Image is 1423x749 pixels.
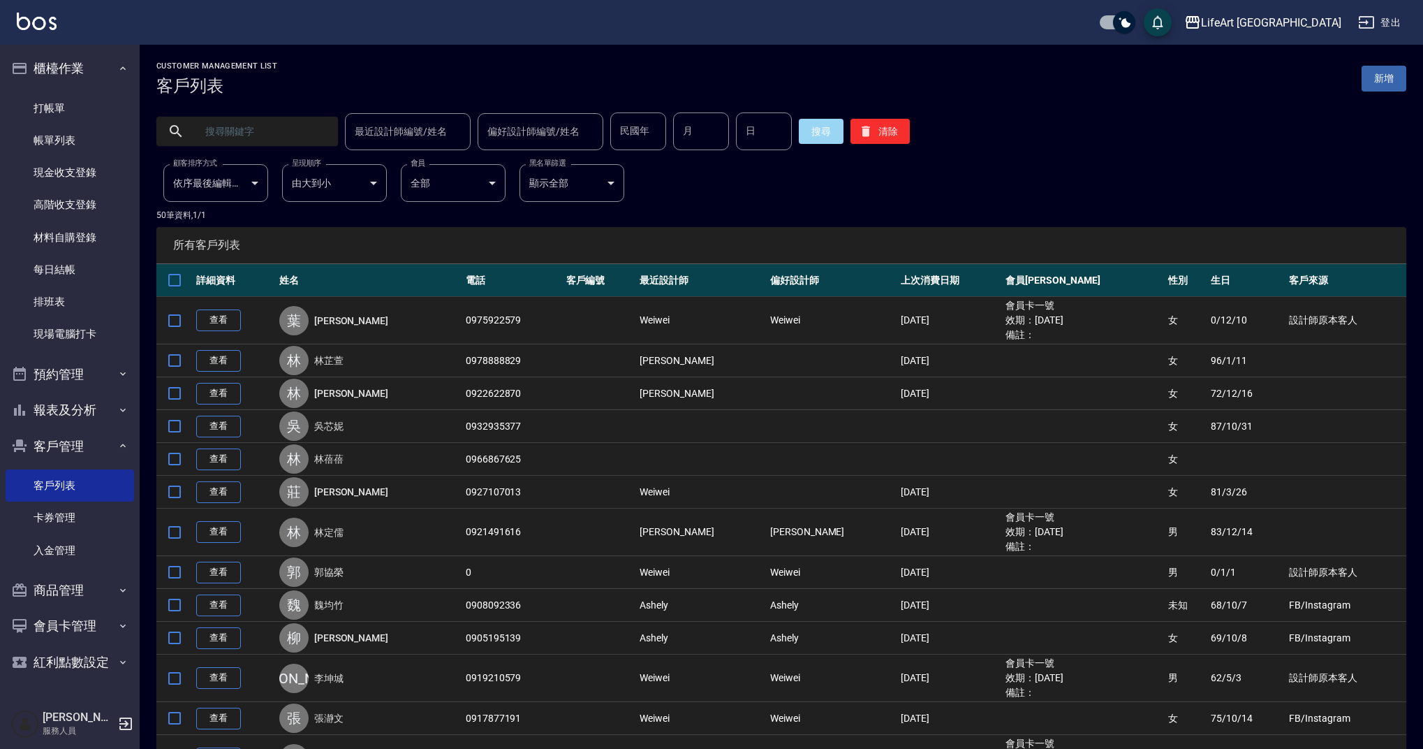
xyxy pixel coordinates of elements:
[897,377,1002,410] td: [DATE]
[292,158,321,168] label: 呈現順序
[6,470,134,502] a: 客戶列表
[1144,8,1172,36] button: save
[314,631,388,645] a: [PERSON_NAME]
[462,476,563,509] td: 0927107013
[6,356,134,393] button: 預約管理
[163,164,268,202] div: 依序最後編輯時間
[1179,8,1347,37] button: LifeArt [GEOGRAPHIC_DATA]
[196,112,327,150] input: 搜尋關鍵字
[1285,702,1406,735] td: FB/Instagram
[1352,10,1406,36] button: 登出
[767,702,897,735] td: Weiwei
[519,164,624,202] div: 顯示全部
[1285,622,1406,655] td: FB/Instagram
[1285,655,1406,702] td: 設計師原本客人
[156,61,277,71] h2: Customer Management List
[1005,298,1161,313] ul: 會員卡一號
[314,711,344,725] a: 張瀞文
[1005,525,1161,539] ul: 效期： [DATE]
[767,264,897,297] th: 偏好設計師
[1285,264,1406,297] th: 客戶來源
[897,509,1002,556] td: [DATE]
[1207,655,1285,702] td: 62/5/3
[1165,377,1207,410] td: 女
[636,622,767,655] td: Ashely
[636,297,767,344] td: Weiwei
[462,344,563,377] td: 0978888829
[1165,344,1207,377] td: 女
[529,158,566,168] label: 黑名單篩選
[279,664,309,693] div: [PERSON_NAME]
[1005,328,1161,342] ul: 備註：
[279,623,309,653] div: 柳
[767,622,897,655] td: Ashely
[279,558,309,587] div: 郭
[282,164,387,202] div: 由大到小
[279,590,309,620] div: 魏
[17,13,57,30] img: Logo
[6,254,134,286] a: 每日結帳
[636,556,767,589] td: Weiwei
[1207,344,1285,377] td: 96/1/11
[314,419,344,433] a: 吳芯妮
[196,383,241,405] a: 查看
[462,655,563,702] td: 0919210579
[1165,556,1207,589] td: 男
[314,565,344,579] a: 郭協榮
[850,119,910,144] button: 清除
[767,655,897,702] td: Weiwei
[897,622,1002,655] td: [DATE]
[196,416,241,437] a: 查看
[1207,556,1285,589] td: 0/1/1
[1201,14,1341,31] div: LifeArt [GEOGRAPHIC_DATA]
[279,704,309,733] div: 張
[1207,702,1285,735] td: 75/10/14
[279,346,309,375] div: 林
[1207,377,1285,410] td: 72/12/16
[6,644,134,681] button: 紅利點數設定
[1165,443,1207,476] td: 女
[279,477,309,507] div: 莊
[6,428,134,465] button: 客戶管理
[897,264,1002,297] th: 上次消費日期
[897,655,1002,702] td: [DATE]
[196,708,241,729] a: 查看
[563,264,637,297] th: 客戶編號
[636,509,767,556] td: [PERSON_NAME]
[6,221,134,254] a: 材料自購登錄
[156,76,277,96] h3: 客戶列表
[156,209,1406,221] p: 50 筆資料, 1 / 1
[196,667,241,689] a: 查看
[1005,685,1161,700] ul: 備註：
[6,124,134,157] a: 帳單列表
[279,444,309,474] div: 林
[897,702,1002,735] td: [DATE]
[279,412,309,441] div: 吳
[1207,622,1285,655] td: 69/10/8
[6,50,134,87] button: 櫃檯作業
[636,655,767,702] td: Weiwei
[43,725,114,737] p: 服務人員
[6,286,134,318] a: 排班表
[1005,671,1161,685] ul: 效期： [DATE]
[173,238,1389,252] span: 所有客戶列表
[6,92,134,124] a: 打帳單
[279,379,309,408] div: 林
[767,509,897,556] td: [PERSON_NAME]
[636,589,767,622] td: Ashely
[1285,556,1406,589] td: 設計師原本客人
[1005,656,1161,671] ul: 會員卡一號
[462,443,563,476] td: 0966867625
[897,476,1002,509] td: [DATE]
[1165,410,1207,443] td: 女
[462,509,563,556] td: 0921491616
[767,297,897,344] td: Weiwei
[462,264,563,297] th: 電話
[462,702,563,735] td: 0917877191
[1165,589,1207,622] td: 未知
[314,452,344,466] a: 林蓓蓓
[897,589,1002,622] td: [DATE]
[799,119,843,144] button: 搜尋
[1165,509,1207,556] td: 男
[6,535,134,567] a: 入金管理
